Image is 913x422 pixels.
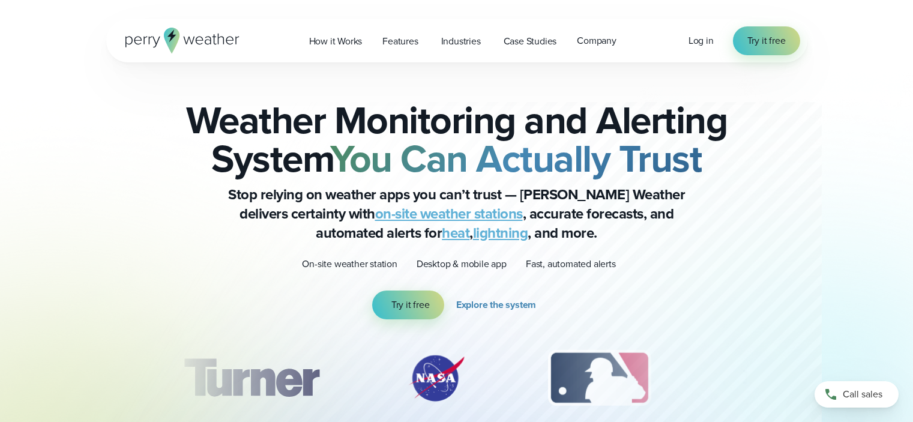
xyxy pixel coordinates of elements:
[689,34,714,47] span: Log in
[577,34,616,48] span: Company
[441,34,481,49] span: Industries
[456,291,541,319] a: Explore the system
[689,34,714,48] a: Log in
[473,222,528,244] a: lightning
[526,257,616,271] p: Fast, automated alerts
[720,348,816,408] img: PGA.svg
[394,348,478,408] div: 2 of 12
[815,381,899,408] a: Call sales
[372,291,444,319] a: Try it free
[309,34,363,49] span: How it Works
[456,298,536,312] span: Explore the system
[166,348,747,414] div: slideshow
[166,101,747,178] h2: Weather Monitoring and Alerting System
[391,298,430,312] span: Try it free
[417,257,507,271] p: Desktop & mobile app
[217,185,697,243] p: Stop relying on weather apps you can’t trust — [PERSON_NAME] Weather delivers certainty with , ac...
[166,348,336,408] img: Turner-Construction_1.svg
[299,29,373,53] a: How it Works
[302,257,397,271] p: On-site weather station
[394,348,478,408] img: NASA.svg
[382,34,418,49] span: Features
[747,34,786,48] span: Try it free
[375,203,523,225] a: on-site weather stations
[536,348,663,408] img: MLB.svg
[720,348,816,408] div: 4 of 12
[504,34,557,49] span: Case Studies
[536,348,663,408] div: 3 of 12
[442,222,469,244] a: heat
[330,130,702,187] strong: You Can Actually Trust
[493,29,567,53] a: Case Studies
[843,387,882,402] span: Call sales
[166,348,336,408] div: 1 of 12
[733,26,800,55] a: Try it free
